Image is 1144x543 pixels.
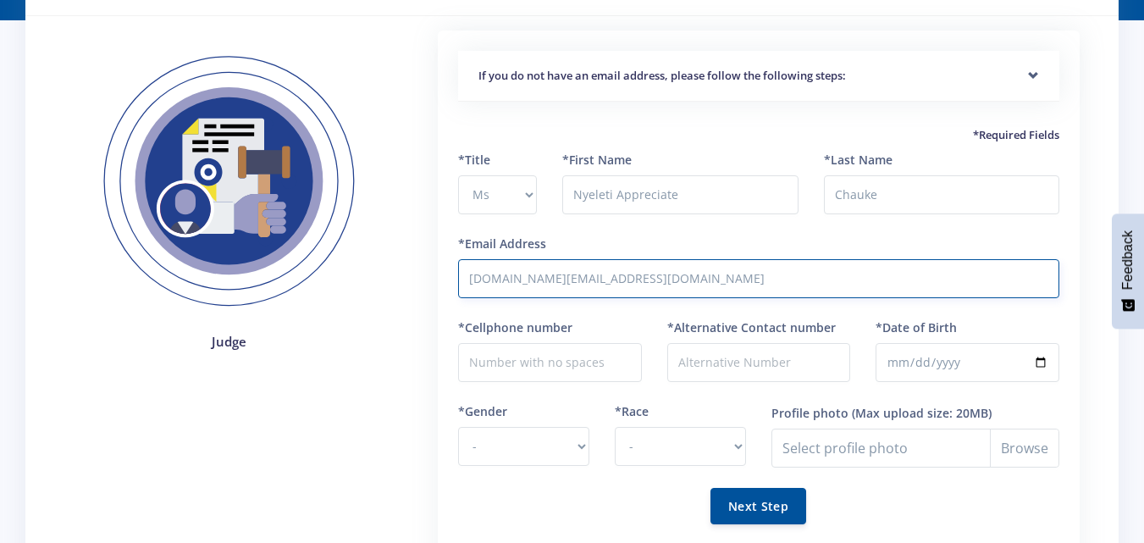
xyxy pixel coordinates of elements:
span: Feedback [1120,230,1136,290]
input: Number with no spaces [458,343,642,382]
h5: *Required Fields [458,127,1059,144]
label: (Max upload size: 20MB) [852,404,992,422]
input: Alternative Number [667,343,851,382]
label: *Race [615,402,649,420]
label: *First Name [562,151,632,169]
button: Feedback - Show survey [1112,213,1144,329]
label: Profile photo [771,404,848,422]
label: *Date of Birth [876,319,957,336]
label: *Last Name [824,151,893,169]
input: Email Address [458,259,1059,298]
img: Judges [78,30,380,333]
label: *Email Address [458,235,546,252]
label: *Title [458,151,490,169]
label: *Gender [458,402,507,420]
input: First Name [562,175,798,214]
input: Last Name [824,175,1059,214]
label: *Cellphone number [458,319,572,336]
h5: If you do not have an email address, please follow the following steps: [478,68,1039,85]
label: *Alternative Contact number [667,319,836,336]
button: Next Step [710,488,806,524]
h4: Judge [78,332,380,352]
